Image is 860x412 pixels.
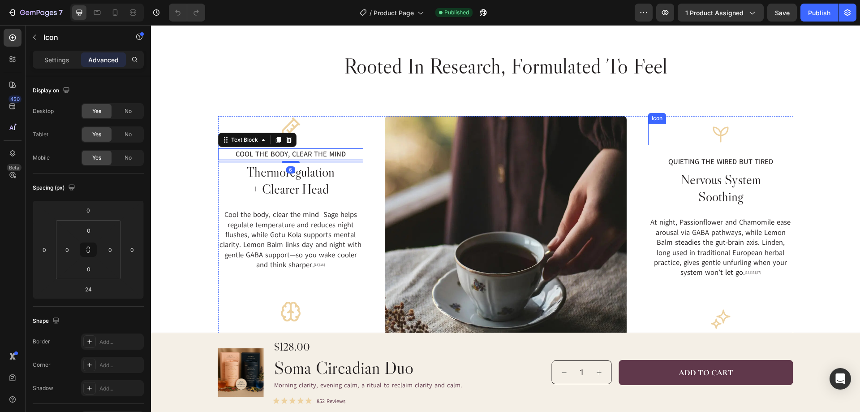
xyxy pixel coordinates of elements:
span: 1 product assigned [685,8,744,17]
span: / [370,8,372,17]
span: Save [775,9,790,17]
img: gempages_584633276388344408-07f697f0-7f9a-4543-a79b-467e65539636.webp [234,91,476,412]
input: 0px [103,243,117,256]
div: Mobile [33,154,50,162]
div: Display on [33,85,72,97]
div: Desktop [33,107,54,115]
div: 450 [9,95,21,103]
div: Add... [99,385,142,393]
iframe: Design area [151,25,860,412]
span: Yes [92,130,101,139]
p: At night, Passionflower and Chamomile ease arousal via GABA pathways, while Lemon Balm steadies t... [498,192,641,253]
span: No [125,130,132,139]
div: Spacing (px) [33,182,77,194]
span: Published [444,9,469,17]
p: 7 [59,7,63,18]
span: Yes [92,107,101,115]
h2: rooted in research, formulated to feel [67,26,642,55]
div: Undo/Redo [169,4,205,22]
input: 0px [80,262,98,276]
div: Tablet [33,130,48,139]
sup: [21][11][17] [594,245,610,250]
div: Publish [808,8,830,17]
div: Add to cart [528,343,582,352]
sup: [18][15] [163,238,174,242]
span: Product Page [374,8,414,17]
div: Add... [99,361,142,369]
button: 7 [4,4,67,22]
p: Advanced [88,55,119,65]
button: decrement [410,336,417,359]
input: 0px [80,224,98,237]
span: No [125,154,132,162]
input: 0px [60,243,74,256]
div: Beta [7,164,21,171]
p: Icon [43,32,120,43]
p: 852 Reviews [166,373,194,380]
div: Border [33,338,50,346]
button: Add to cart [468,335,642,360]
div: Shadow [33,384,53,392]
input: quantity [417,336,445,359]
h3: nervous system soothing [497,145,642,181]
p: Quieting the wired but tired [498,132,641,142]
input: 0 [125,243,139,256]
div: 6 [135,141,144,148]
input: 0 [79,204,97,217]
input: 24 [79,282,97,296]
span: No [125,107,132,115]
button: increment [445,336,452,359]
div: Corner [33,361,51,369]
button: Publish [800,4,838,22]
h3: thermoregulation + clearer head [67,138,212,173]
div: Add... [99,338,142,346]
span: Yes [92,154,101,162]
input: 0 [38,243,51,256]
p: Cool the body, clear the mind [68,124,211,134]
div: Shape [33,315,61,327]
p: Cool the body, clear the mind Sage helps regulate temperature and reduces night flushes, while Go... [68,185,211,246]
p: Settings [44,55,69,65]
button: Save [767,4,797,22]
button: 1 product assigned [678,4,764,22]
div: Text Block [78,111,109,119]
div: Open Intercom Messenger [830,368,851,390]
